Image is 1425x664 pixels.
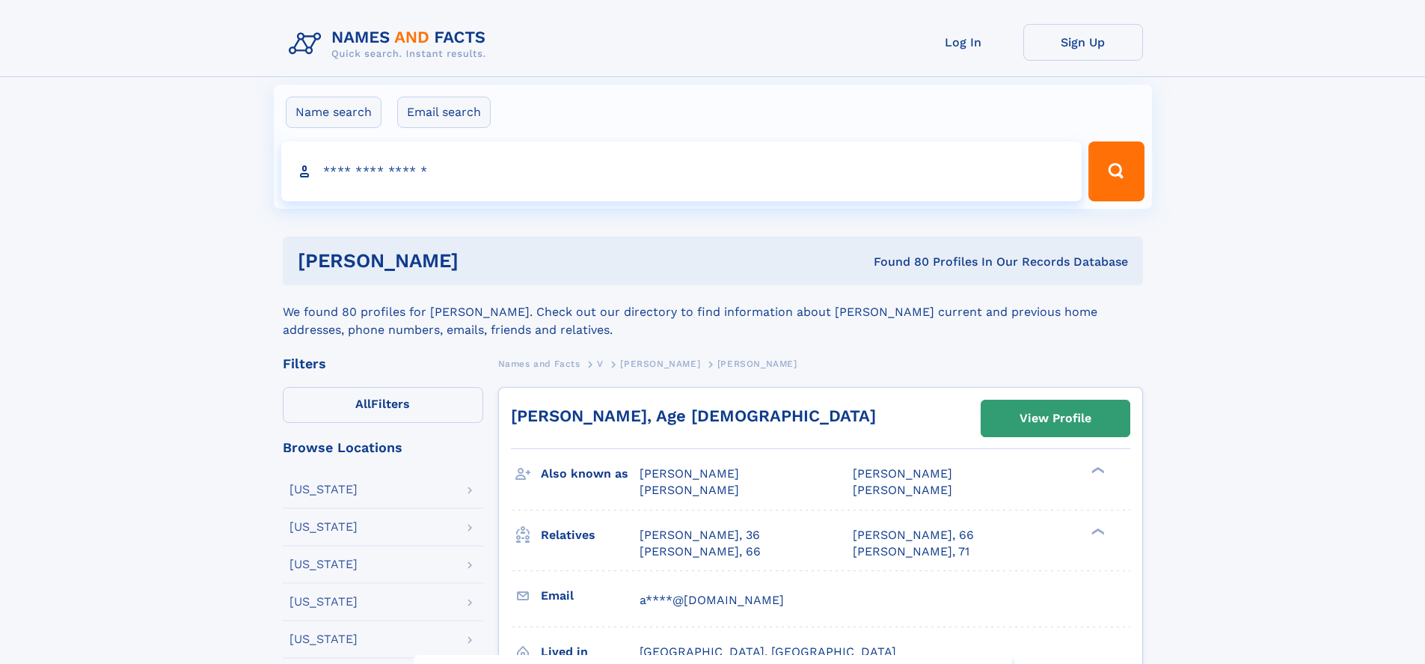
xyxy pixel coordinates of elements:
[904,24,1023,61] a: Log In
[283,387,483,423] label: Filters
[1023,24,1143,61] a: Sign Up
[597,359,604,369] span: V
[1088,466,1106,475] div: ❯
[853,527,974,543] a: [PERSON_NAME], 66
[717,359,797,369] span: [PERSON_NAME]
[541,461,640,487] h3: Also known as
[286,97,381,128] label: Name search
[666,254,1128,270] div: Found 80 Profiles In Our Records Database
[1088,141,1144,201] button: Search Button
[1020,401,1091,436] div: View Profile
[640,645,896,659] span: [GEOGRAPHIC_DATA], [GEOGRAPHIC_DATA]
[298,252,666,270] h1: [PERSON_NAME]
[1088,526,1106,536] div: ❯
[640,483,739,497] span: [PERSON_NAME]
[541,583,640,609] h3: Email
[289,596,358,608] div: [US_STATE]
[355,397,371,411] span: All
[283,357,483,371] div: Filters
[853,543,969,560] a: [PERSON_NAME], 71
[283,441,483,454] div: Browse Locations
[640,543,761,560] a: [PERSON_NAME], 66
[498,354,580,373] a: Names and Facts
[281,141,1082,201] input: search input
[289,633,358,645] div: [US_STATE]
[640,466,739,481] span: [PERSON_NAME]
[597,354,604,373] a: V
[541,523,640,548] h3: Relatives
[620,354,700,373] a: [PERSON_NAME]
[283,24,498,64] img: Logo Names and Facts
[853,483,952,497] span: [PERSON_NAME]
[283,285,1143,339] div: We found 80 profiles for [PERSON_NAME]. Check out our directory to find information about [PERSON...
[289,521,358,533] div: [US_STATE]
[397,97,491,128] label: Email search
[640,527,760,543] a: [PERSON_NAME], 36
[289,484,358,496] div: [US_STATE]
[511,406,876,425] a: [PERSON_NAME], Age [DEMOGRAPHIC_DATA]
[981,400,1130,436] a: View Profile
[620,359,700,369] span: [PERSON_NAME]
[289,558,358,570] div: [US_STATE]
[853,466,952,481] span: [PERSON_NAME]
